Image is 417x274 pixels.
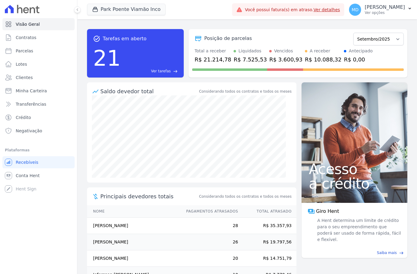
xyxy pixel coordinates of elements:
[314,7,340,12] a: Ver detalhes
[344,1,417,18] button: MD [PERSON_NAME] Ver opções
[310,48,330,54] div: A receber
[173,69,178,74] span: east
[100,87,198,95] div: Saldo devedor total
[16,101,46,107] span: Transferências
[316,208,339,215] span: Giro Hent
[16,35,36,41] span: Contratos
[5,147,72,154] div: Plataformas
[316,217,401,243] span: A Hent determina um limite de crédito para o seu empreendimento que poderá ser usado de forma ráp...
[180,205,238,218] th: Pagamentos Atrasados
[199,194,292,199] span: Considerando todos os contratos e todos os meses
[274,48,293,54] div: Vencidos
[245,7,340,13] span: Você possui fatura(s) em atraso.
[2,18,75,30] a: Visão Geral
[2,170,75,182] a: Conta Hent
[100,192,198,200] span: Principais devedores totais
[2,45,75,57] a: Parcelas
[352,8,359,12] span: MD
[305,55,341,64] div: R$ 10.088,32
[199,89,292,94] div: Considerando todos os contratos e todos os meses
[87,234,180,250] td: [PERSON_NAME]
[349,48,373,54] div: Antecipado
[87,250,180,267] td: [PERSON_NAME]
[365,10,405,15] p: Ver opções
[309,162,400,176] span: Acesso
[204,35,252,42] div: Posição de parcelas
[2,98,75,110] a: Transferências
[2,85,75,97] a: Minha Carteira
[234,55,267,64] div: R$ 7.525,53
[16,88,47,94] span: Minha Carteira
[16,159,38,165] span: Recebíveis
[238,218,296,234] td: R$ 35.357,93
[305,250,404,256] a: Saiba mais east
[195,48,231,54] div: Total a receber
[269,55,302,64] div: R$ 3.600,93
[16,74,33,81] span: Clientes
[87,218,180,234] td: [PERSON_NAME]
[16,48,33,54] span: Parcelas
[93,42,121,74] div: 21
[151,68,171,74] span: Ver tarefas
[16,114,31,120] span: Crédito
[180,250,238,267] td: 20
[16,61,27,67] span: Lotes
[2,111,75,124] a: Crédito
[16,21,40,27] span: Visão Geral
[123,68,178,74] a: Ver tarefas east
[344,55,373,64] div: R$ 0,00
[2,31,75,44] a: Contratos
[93,35,100,42] span: task_alt
[180,218,238,234] td: 28
[365,4,405,10] p: [PERSON_NAME]
[87,4,166,15] button: Park Poente Viamão Inco
[238,250,296,267] td: R$ 14.751,79
[2,125,75,137] a: Negativação
[238,234,296,250] td: R$ 19.797,56
[16,173,40,179] span: Conta Hent
[2,58,75,70] a: Lotes
[2,156,75,168] a: Recebíveis
[16,128,42,134] span: Negativação
[87,205,180,218] th: Nome
[238,48,261,54] div: Liquidados
[103,35,147,42] span: Tarefas em aberto
[180,234,238,250] td: 26
[195,55,231,64] div: R$ 21.214,78
[309,176,400,191] span: a crédito
[238,205,296,218] th: Total Atrasado
[399,251,404,255] span: east
[2,71,75,84] a: Clientes
[377,250,397,256] span: Saiba mais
